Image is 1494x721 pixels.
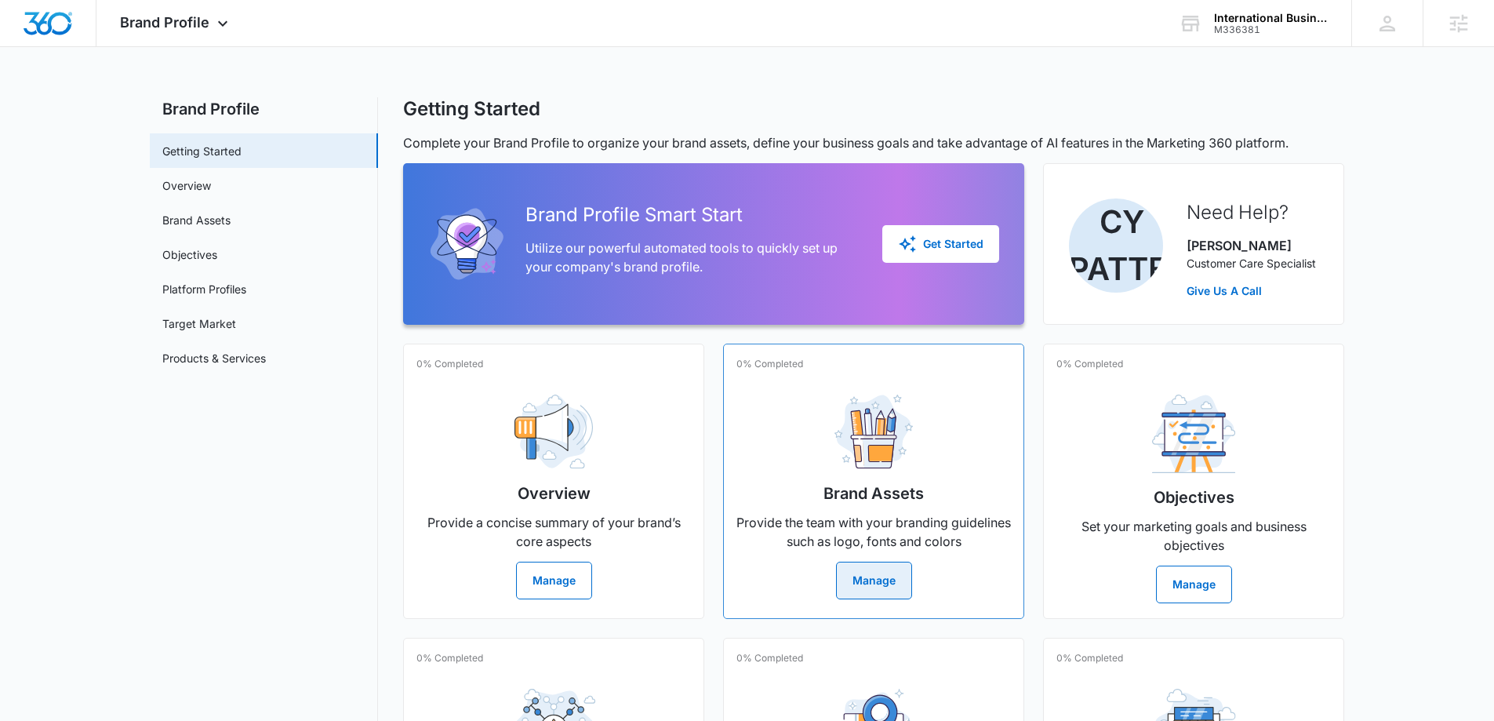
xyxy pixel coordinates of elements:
[403,344,704,619] a: 0% CompletedOverviewProvide a concise summary of your brand’s core aspectsManage
[723,344,1024,619] a: 0% CompletedBrand AssetsProvide the team with your branding guidelines such as logo, fonts and co...
[823,482,924,505] h2: Brand Assets
[416,513,691,551] p: Provide a concise summary of your brand’s core aspects
[736,357,803,371] p: 0% Completed
[1187,236,1316,255] p: [PERSON_NAME]
[1056,357,1123,371] p: 0% Completed
[150,97,378,121] h2: Brand Profile
[1056,651,1123,665] p: 0% Completed
[1187,198,1316,227] h2: Need Help?
[1156,566,1232,603] button: Manage
[1187,255,1316,271] p: Customer Care Specialist
[162,281,246,297] a: Platform Profiles
[1214,24,1329,35] div: account id
[1214,12,1329,24] div: account name
[403,133,1344,152] p: Complete your Brand Profile to organize your brand assets, define your business goals and take ad...
[525,239,857,276] p: Utilize our powerful automated tools to quickly set up your company's brand profile.
[1043,344,1344,619] a: 0% CompletedObjectivesSet your marketing goals and business objectivesManage
[736,651,803,665] p: 0% Completed
[1154,486,1234,509] h2: Objectives
[416,357,483,371] p: 0% Completed
[898,235,983,253] div: Get Started
[162,246,217,263] a: Objectives
[162,177,211,194] a: Overview
[525,201,857,229] h2: Brand Profile Smart Start
[836,562,912,599] button: Manage
[516,562,592,599] button: Manage
[403,97,540,121] h1: Getting Started
[1069,198,1163,293] img: Cy Patterson
[1187,282,1316,299] a: Give Us A Call
[736,513,1011,551] p: Provide the team with your branding guidelines such as logo, fonts and colors
[518,482,591,505] h2: Overview
[162,212,231,228] a: Brand Assets
[120,14,209,31] span: Brand Profile
[162,315,236,332] a: Target Market
[882,225,999,263] button: Get Started
[162,143,242,159] a: Getting Started
[1056,517,1331,555] p: Set your marketing goals and business objectives
[416,651,483,665] p: 0% Completed
[162,350,266,366] a: Products & Services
